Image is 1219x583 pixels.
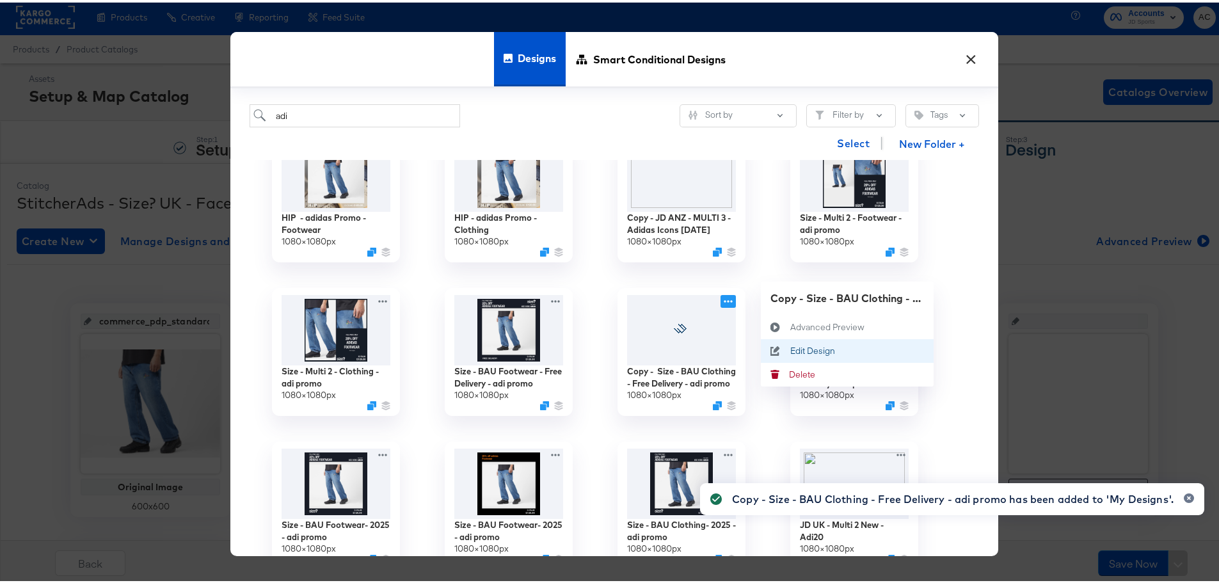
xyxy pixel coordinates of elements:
[282,516,390,540] div: Size - BAU Footwear- 2025 - adi promo
[761,360,934,384] button: Delete
[272,132,400,260] div: HIP - adidas Promo - Footwear1080×1080pxDuplicate
[790,342,835,355] div: Edit Design
[445,285,573,413] div: Size - BAU Footwear - Free Delivery - adi promo1080×1080pxDuplicate
[800,209,909,233] div: Size - Multi 2 - Footwear - adi promo
[454,209,563,233] div: HIP - adidas Promo - Clothing
[454,540,509,552] div: 1080 × 1080 px
[282,446,390,516] img: bYuecsLsap4t6xUyVWdSiA.jpg
[454,139,563,209] img: rsgPtOx1GtVY3WsdpMwIcA.jpg
[250,102,460,125] input: Search for a design
[790,439,918,567] div: JD UK - Multi 2 New - Adi201080×1080pxDuplicate
[454,233,509,245] div: 1080 × 1080 px
[272,285,400,413] div: Size - Multi 2 - Clothing - adi promo1080×1080pxDuplicate
[800,139,909,209] img: cv9njLoBsmVwQq3Ks1rNbw.jpg
[800,387,854,399] div: 1080 × 1080 px
[282,540,336,552] div: 1080 × 1080 px
[627,139,736,209] img: l_artefacts:37JztVCpM6jH8_pvXExpew%2Cw_286
[454,292,563,363] img: JwmdL4I8i1pMjMHez9Si8A.jpg
[713,399,722,408] svg: Duplicate
[627,446,736,516] img: LixKjnCmUeOpphNT5DZexQ.jpg
[282,387,336,399] div: 1080 × 1080 px
[790,319,864,331] div: Advanced Preview
[454,516,563,540] div: Size - BAU Footwear- 2025 - adi promo
[761,367,789,376] svg: Delete
[445,439,573,567] div: Size - BAU Footwear- 2025 - adi promo1080×1080pxDuplicate
[627,233,681,245] div: 1080 × 1080 px
[627,540,681,552] div: 1080 × 1080 px
[454,446,563,516] img: MQGb1X1h_YzyvbeiLM2GlQ.jpg
[886,245,895,254] svg: Duplicate
[627,209,736,233] div: Copy - JD ANZ - MULTI 3 - Adidas Icons [DATE]
[886,399,895,408] svg: Duplicate
[617,132,745,260] div: Copy - JD ANZ - MULTI 3 - Adidas Icons [DATE]1080×1080pxDuplicate
[959,42,982,65] button: ×
[790,285,918,413] div: Size - BAU Clothing - Free Delivery - adi promo1080×1080pxDuplicate
[914,108,923,117] svg: Tag
[617,285,745,413] div: Copy - Size - BAU Clothing - Free Delivery - adi promo1080×1080pxDuplicate
[732,489,1174,504] div: Copy - Size - BAU Clothing - Free Delivery - adi promo has been added to 'My Designs'.
[617,439,745,567] div: Size - BAU Clothing- 2025 - adi promo1080×1080pxDuplicate
[800,233,854,245] div: 1080 × 1080 px
[282,233,336,245] div: 1080 × 1080 px
[789,366,815,378] div: Delete
[815,108,824,117] svg: Filter
[680,102,797,125] button: SlidersSort by
[445,132,573,260] div: HIP - adidas Promo - Clothing1080×1080pxDuplicate
[627,363,736,387] div: Copy - Size - BAU Clothing - Free Delivery - adi promo
[832,128,875,154] button: Select
[806,102,896,125] button: FilterFilter by
[713,245,722,254] svg: Duplicate
[790,132,918,260] div: Size - Multi 2 - Footwear - adi promo1080×1080pxDuplicate
[800,363,909,387] div: Size - BAU Clothing - Free Delivery - adi promo
[593,28,726,84] span: Smart Conditional Designs
[770,289,924,303] div: Copy - Size - BAU Clothing - Free Delivery - adi promo
[367,399,376,408] svg: Duplicate
[886,552,895,561] svg: Duplicate
[540,552,549,561] svg: Duplicate
[627,387,681,399] div: 1080 × 1080 px
[367,245,376,254] svg: Duplicate
[272,439,400,567] div: Size - BAU Footwear- 2025 - adi promo1080×1080pxDuplicate
[367,552,376,561] svg: Duplicate
[800,540,854,552] div: 1080 × 1080 px
[888,130,976,154] button: New Folder +
[837,132,870,150] span: Select
[282,292,390,363] img: xf1oPHvZLdaOK7MMwV60Vg.jpg
[627,516,736,540] div: Size - BAU Clothing- 2025 - adi promo
[454,363,563,387] div: Size - BAU Footwear - Free Delivery - adi promo
[540,245,549,254] svg: Duplicate
[689,108,697,117] svg: Sliders
[282,363,390,387] div: Size - Multi 2 - Clothing - adi promo
[540,399,549,408] svg: Duplicate
[454,387,509,399] div: 1080 × 1080 px
[282,209,390,233] div: HIP - adidas Promo - Footwear
[282,139,390,209] img: rkRctLAUkXIwlmf16IfNAQ.jpg
[905,102,979,125] button: TagTags
[800,446,909,516] img: l_production:company_2294:image:rubvxphnrufj1ctvxeva%2Ch_226%2C
[713,552,722,561] svg: Duplicate
[800,516,909,540] div: JD UK - Multi 2 New - Adi20
[518,28,556,84] span: Designs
